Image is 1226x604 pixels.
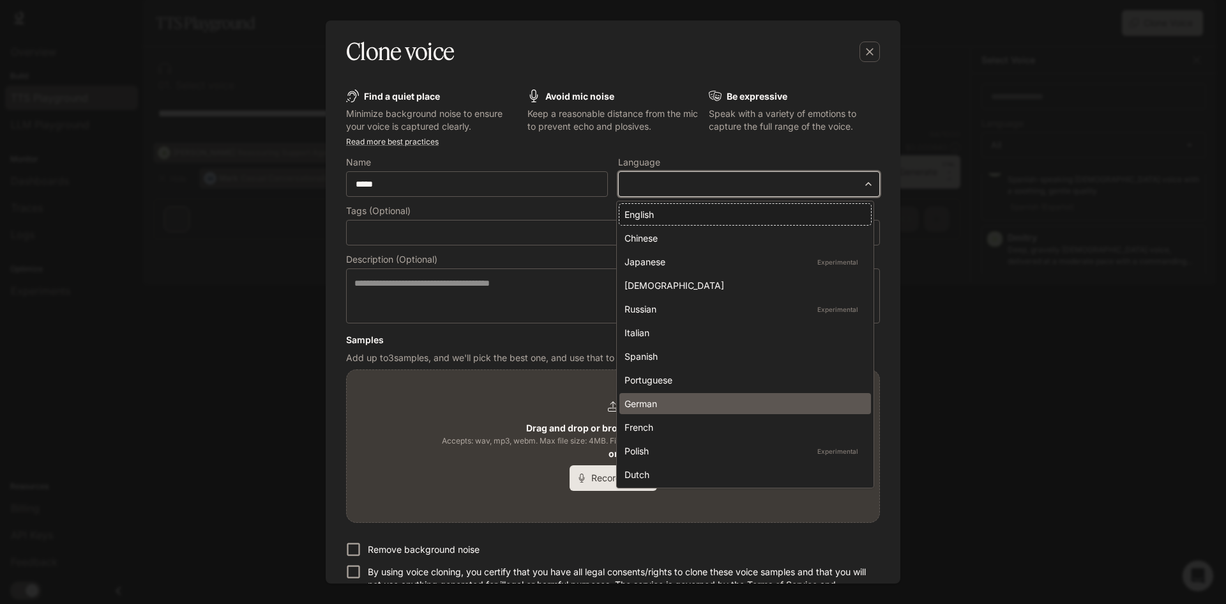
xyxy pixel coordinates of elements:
[624,279,861,292] div: [DEMOGRAPHIC_DATA]
[815,304,861,315] p: Experimental
[624,208,861,221] div: English
[624,397,861,410] div: German
[815,445,861,457] p: Experimental
[815,256,861,268] p: Experimental
[624,373,861,387] div: Portuguese
[624,444,861,458] div: Polish
[624,255,861,268] div: Japanese
[624,421,861,434] div: French
[624,468,861,481] div: Dutch
[624,231,861,245] div: Chinese
[624,302,861,316] div: Russian
[624,350,861,363] div: Spanish
[624,326,861,339] div: Italian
